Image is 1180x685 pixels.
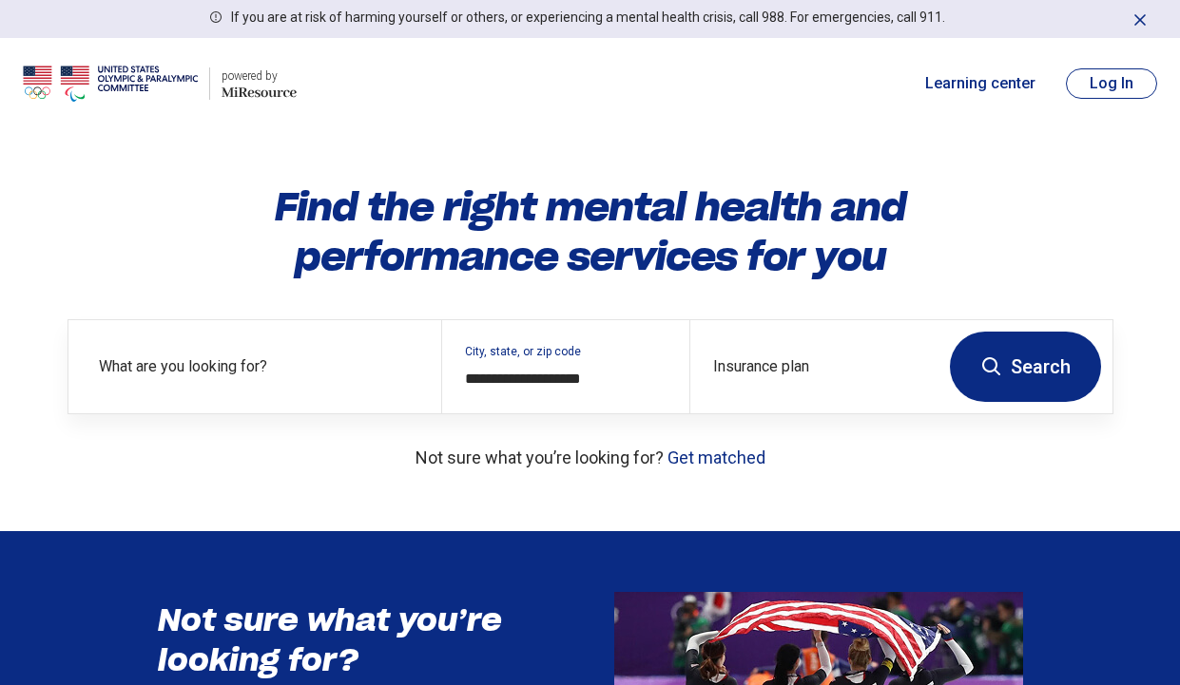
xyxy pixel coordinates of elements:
h1: Find the right mental health and performance services for you [68,182,1113,281]
a: Get matched [667,447,765,467]
a: USOPCpowered by [23,61,297,106]
button: Dismiss [1131,8,1150,30]
img: USOPC [23,61,198,106]
h3: Not sure what you’re looking for? [158,600,538,679]
button: Log In [1066,68,1157,99]
div: powered by [222,67,297,85]
p: If you are at risk of harming yourself or others, or experiencing a mental health crisis, call 98... [231,8,945,28]
a: Learning center [925,72,1035,95]
button: Search [950,332,1101,402]
p: Not sure what you’re looking for? [68,445,1113,470]
label: What are you looking for? [99,355,418,378]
